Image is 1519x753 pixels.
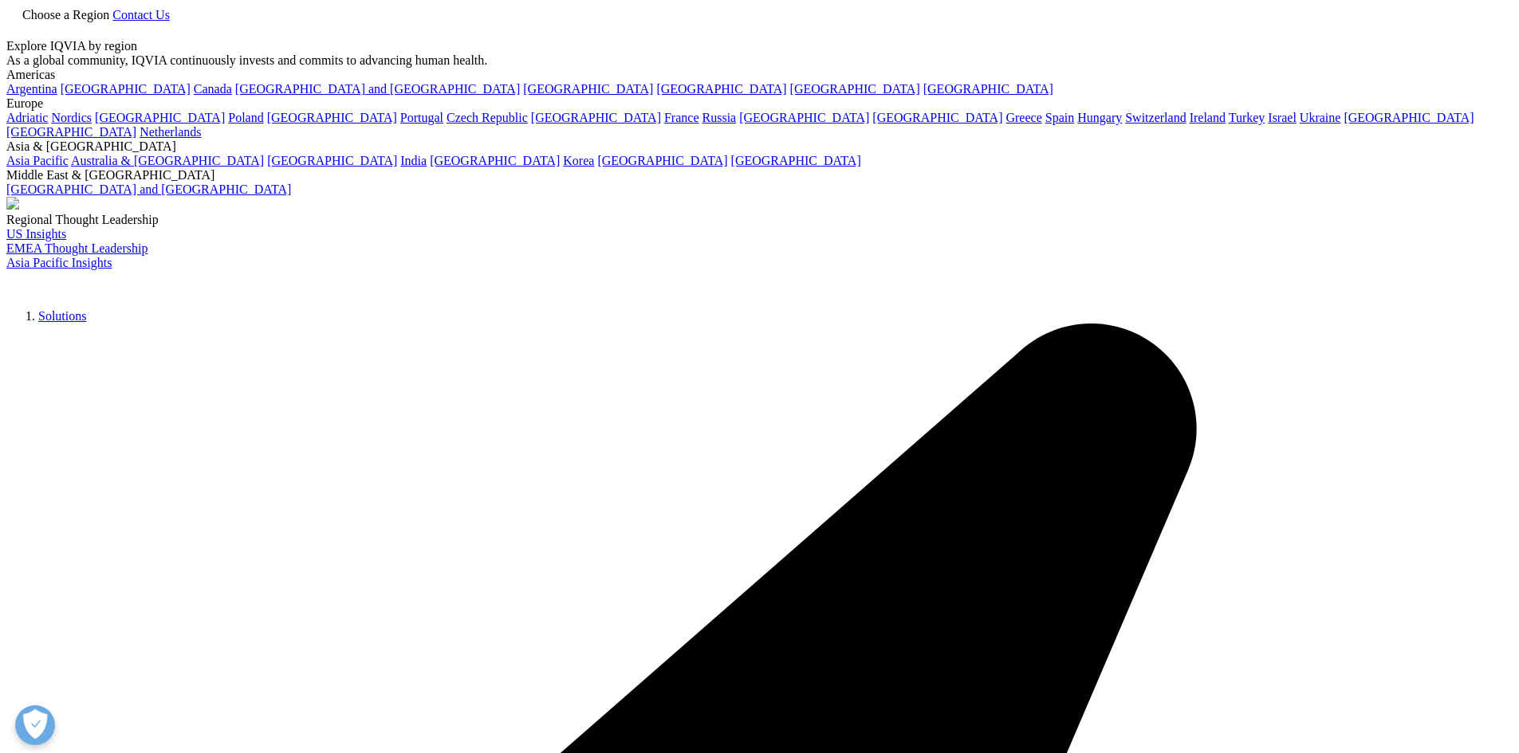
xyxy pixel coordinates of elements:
a: Spain [1045,111,1074,124]
a: US Insights [6,227,66,241]
a: [GEOGRAPHIC_DATA] [267,154,397,167]
div: Middle East & [GEOGRAPHIC_DATA] [6,168,1513,182]
a: Israel [1268,111,1297,124]
a: France [664,111,699,124]
a: EMEA Thought Leadership [6,241,148,255]
a: [GEOGRAPHIC_DATA] [656,82,786,96]
a: [GEOGRAPHIC_DATA] [597,154,727,167]
a: Canada [194,82,232,96]
a: [GEOGRAPHIC_DATA] [531,111,661,124]
a: [GEOGRAPHIC_DATA] [6,125,136,139]
a: [GEOGRAPHIC_DATA] and [GEOGRAPHIC_DATA] [6,182,291,196]
a: Ireland [1190,111,1226,124]
div: As a global community, IQVIA continuously invests and commits to advancing human health. [6,53,1513,68]
a: [GEOGRAPHIC_DATA] and [GEOGRAPHIC_DATA] [235,82,520,96]
div: Explore IQVIA by region [6,39,1513,53]
a: [GEOGRAPHIC_DATA] [872,111,1002,124]
a: Greece [1005,111,1041,124]
a: Ukraine [1300,111,1341,124]
a: Russia [702,111,737,124]
a: Adriatic [6,111,48,124]
div: Europe [6,96,1513,111]
a: Czech Republic [447,111,528,124]
a: Contact Us [112,8,170,22]
a: Turkey [1229,111,1265,124]
a: [GEOGRAPHIC_DATA] [731,154,861,167]
a: Nordics [51,111,92,124]
a: Australia & [GEOGRAPHIC_DATA] [71,154,264,167]
img: IQVIA Healthcare Information Technology and Pharma Clinical Research Company [6,270,134,293]
button: 개방형 기본 설정 [15,705,55,745]
a: Asia Pacific [6,154,69,167]
a: Solutions [38,309,86,323]
img: 2093_analyzing-data-using-big-screen-display-and-laptop.png [6,197,19,210]
a: [GEOGRAPHIC_DATA] [739,111,869,124]
div: Americas [6,68,1513,82]
div: Asia & [GEOGRAPHIC_DATA] [6,139,1513,154]
a: Asia Pacific Insights [6,256,112,269]
a: Portugal [400,111,443,124]
div: Regional Thought Leadership [6,213,1513,227]
a: Poland [228,111,263,124]
a: [GEOGRAPHIC_DATA] [267,111,397,124]
a: [GEOGRAPHIC_DATA] [523,82,653,96]
a: Argentina [6,82,57,96]
a: [GEOGRAPHIC_DATA] [95,111,225,124]
span: Choose a Region [22,8,109,22]
a: Korea [563,154,594,167]
a: [GEOGRAPHIC_DATA] [1344,111,1474,124]
a: [GEOGRAPHIC_DATA] [430,154,560,167]
a: India [400,154,427,167]
a: [GEOGRAPHIC_DATA] [923,82,1053,96]
a: [GEOGRAPHIC_DATA] [61,82,191,96]
a: Hungary [1077,111,1122,124]
a: [GEOGRAPHIC_DATA] [790,82,920,96]
a: Netherlands [140,125,201,139]
a: Switzerland [1125,111,1186,124]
